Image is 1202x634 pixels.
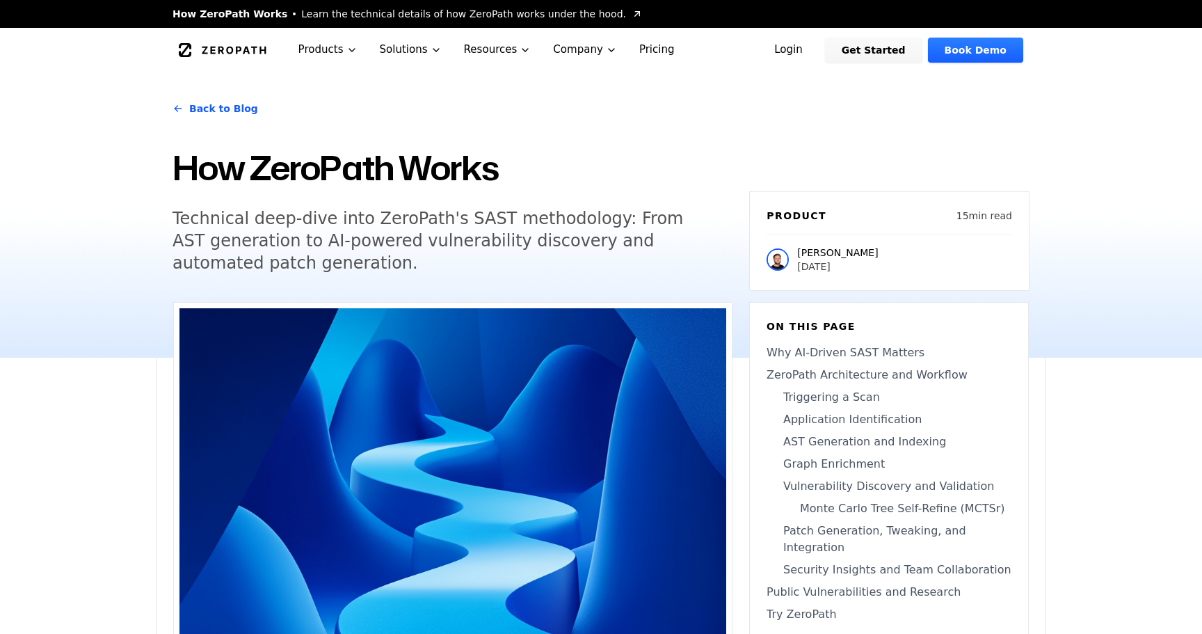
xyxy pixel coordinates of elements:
[767,344,1011,361] a: Why AI-Driven SAST Matters
[767,584,1011,601] a: Public Vulnerabilities and Research
[758,38,819,63] a: Login
[173,207,707,274] h5: Technical deep-dive into ZeroPath's SAST methodology: From AST generation to AI-powered vulnerabi...
[156,28,1046,72] nav: Global
[767,500,1011,517] a: Monte Carlo Tree Self-Refine (MCTSr)
[797,246,878,260] p: [PERSON_NAME]
[767,248,789,271] img: Raphael Karger
[542,28,628,72] button: Company
[928,38,1023,63] a: Book Demo
[767,319,1011,333] h6: On this page
[825,38,922,63] a: Get Started
[173,145,732,191] h1: How ZeroPath Works
[797,260,878,274] p: [DATE]
[173,7,287,21] span: How ZeroPath Works
[173,7,643,21] a: How ZeroPath WorksLearn the technical details of how ZeroPath works under the hood.
[767,434,1011,450] a: AST Generation and Indexing
[767,478,1011,495] a: Vulnerability Discovery and Validation
[287,28,369,72] button: Products
[767,456,1011,473] a: Graph Enrichment
[453,28,543,72] button: Resources
[767,389,1011,406] a: Triggering a Scan
[369,28,453,72] button: Solutions
[956,209,1012,223] p: 15 min read
[628,28,686,72] a: Pricing
[767,562,1011,578] a: Security Insights and Team Collaboration
[767,209,826,223] h6: Product
[173,89,258,128] a: Back to Blog
[301,7,626,21] span: Learn the technical details of how ZeroPath works under the hood.
[767,523,1011,556] a: Patch Generation, Tweaking, and Integration
[767,367,1011,383] a: ZeroPath Architecture and Workflow
[767,606,1011,623] a: Try ZeroPath
[767,411,1011,428] a: Application Identification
